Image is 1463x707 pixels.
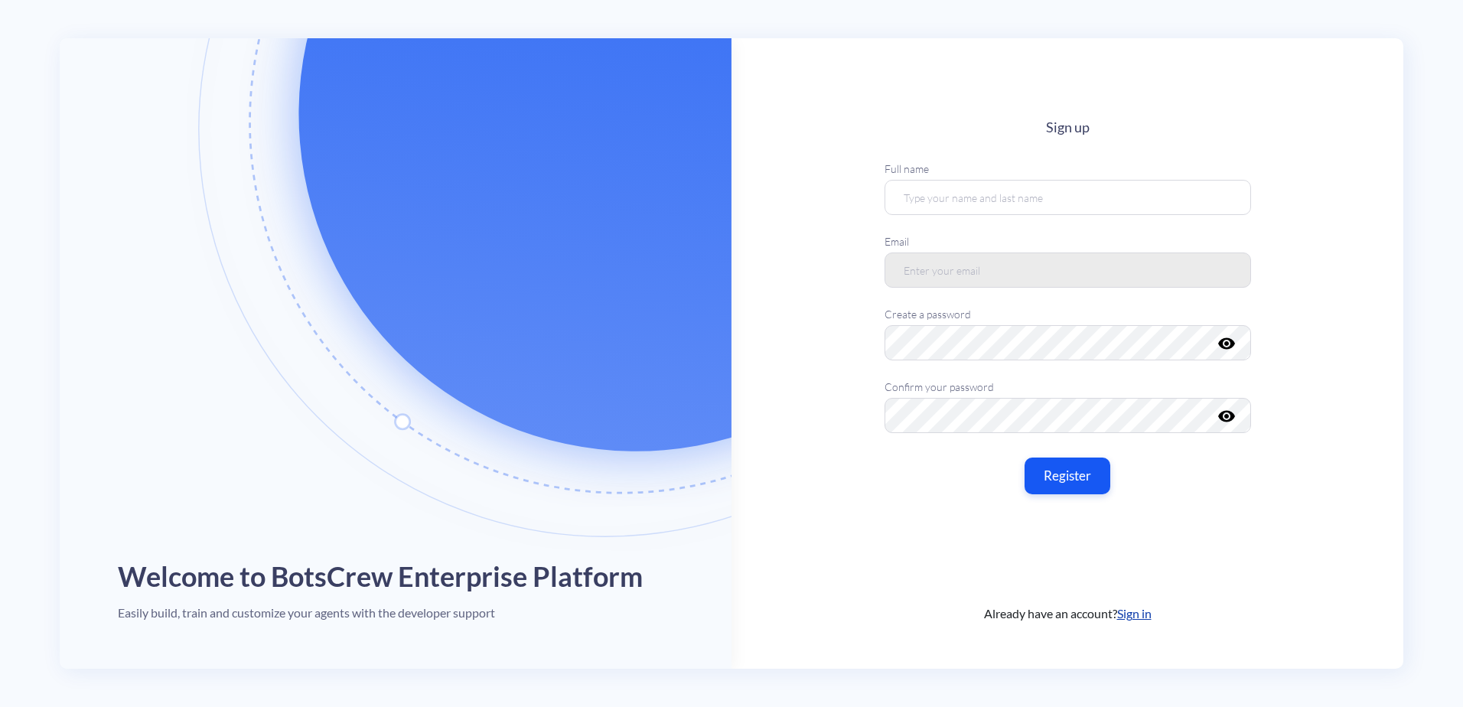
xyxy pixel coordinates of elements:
[984,604,1152,623] span: Already have an account?
[885,161,1251,177] label: Full name
[885,379,1251,395] label: Confirm your password
[1217,407,1235,425] i: visibility
[1217,334,1235,353] i: visibility
[118,605,495,620] h4: Easily build, train and customize your agents with the developer support
[1025,458,1110,494] button: Register
[885,306,1251,322] label: Create a password
[885,119,1251,136] h4: Sign up
[885,180,1251,215] input: Type your name and last name
[118,560,643,593] h1: Welcome to BotsCrew Enterprise Platform
[885,252,1251,288] input: Enter your email
[885,233,1251,249] label: Email
[1117,606,1152,621] a: Sign in
[1217,334,1232,344] button: visibility
[1217,407,1232,416] button: visibility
